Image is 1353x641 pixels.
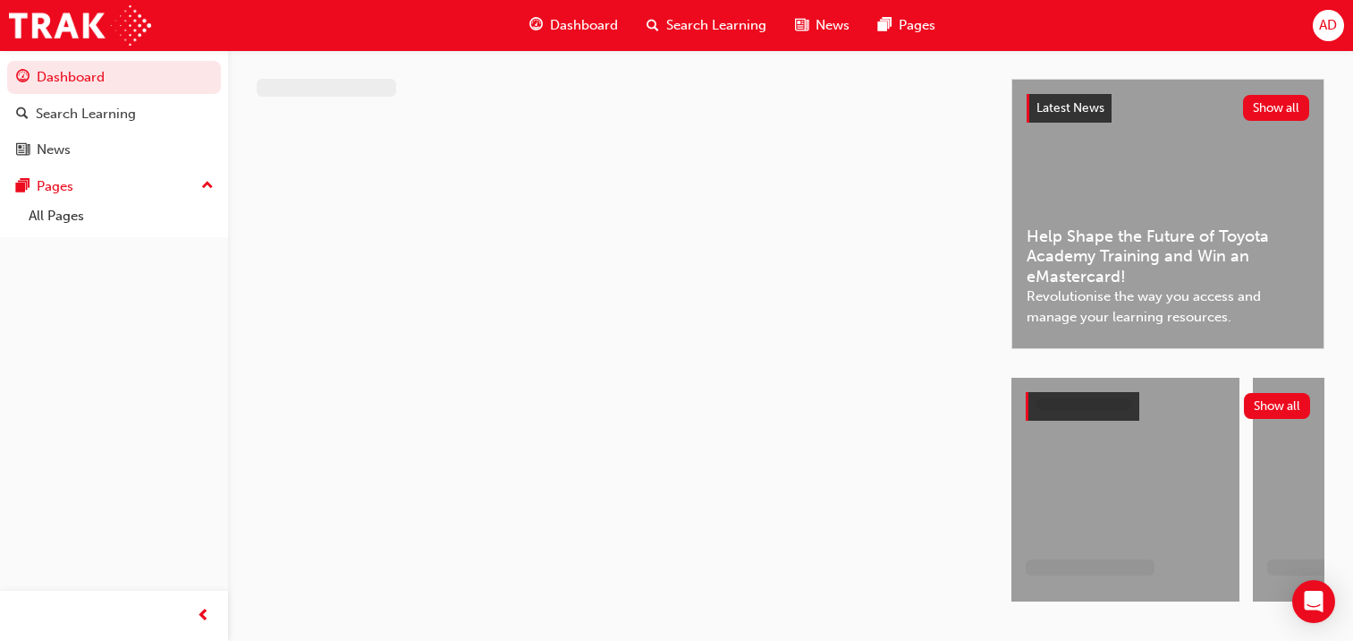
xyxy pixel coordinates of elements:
span: Help Shape the Future of Toyota Academy Training and Win an eMastercard! [1027,226,1309,287]
a: Show all [1026,392,1310,421]
span: Revolutionise the way you access and manage your learning resources. [1027,286,1309,327]
button: Pages [7,170,221,203]
a: News [7,133,221,167]
span: news-icon [16,142,30,158]
div: News [37,140,71,160]
div: Pages [37,176,73,197]
a: Latest NewsShow allHelp Shape the Future of Toyota Academy Training and Win an eMastercard!Revolu... [1011,79,1324,349]
span: news-icon [795,14,808,37]
span: News [816,15,850,36]
span: search-icon [16,107,29,123]
div: Open Intercom Messenger [1292,580,1335,623]
span: AD [1319,15,1337,36]
button: DashboardSearch LearningNews [7,57,221,170]
button: Show all [1244,393,1311,419]
span: guage-icon [16,70,30,86]
a: Dashboard [7,61,221,94]
button: AD [1313,10,1344,41]
span: Dashboard [550,15,618,36]
img: Trak [9,5,151,46]
a: search-iconSearch Learning [632,7,781,44]
span: pages-icon [878,14,892,37]
span: Pages [899,15,935,36]
div: Search Learning [36,104,136,124]
span: guage-icon [529,14,543,37]
a: guage-iconDashboard [515,7,632,44]
a: Search Learning [7,98,221,131]
span: Latest News [1036,100,1104,115]
span: search-icon [647,14,659,37]
span: Search Learning [666,15,766,36]
span: up-icon [201,175,214,198]
a: pages-iconPages [864,7,950,44]
a: news-iconNews [781,7,864,44]
span: prev-icon [197,605,210,628]
a: All Pages [21,202,221,230]
a: Latest NewsShow all [1027,94,1309,123]
button: Show all [1243,95,1310,121]
span: pages-icon [16,179,30,195]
